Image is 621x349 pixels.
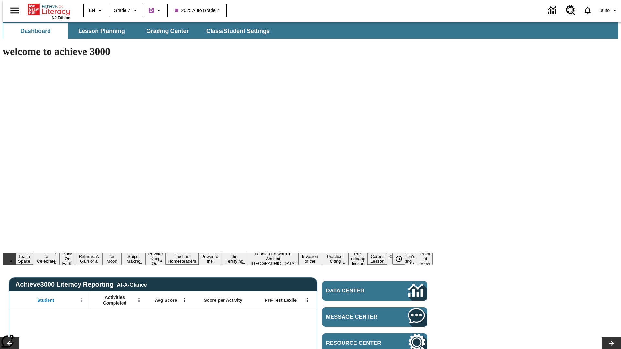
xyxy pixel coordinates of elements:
[199,248,221,270] button: Slide 9 Solar Power to the People
[16,281,147,288] span: Achieve3000 Literacy Reporting
[20,27,51,35] span: Dashboard
[298,248,322,270] button: Slide 12 The Invasion of the Free CD
[322,281,427,301] a: Data Center
[544,2,562,19] a: Data Center
[146,250,165,267] button: Slide 7 Private! Keep Out!
[265,297,297,303] span: Pre-Test Lexile
[392,253,412,265] div: Pause
[155,297,177,303] span: Avg Score
[111,5,142,16] button: Grade: Grade 7, Select a grade
[206,27,270,35] span: Class/Student Settings
[175,7,220,14] span: 2025 Auto Grade 7
[302,295,312,305] button: Open Menu
[28,2,70,20] div: Home
[33,248,60,270] button: Slide 2 Get Ready to Celebrate Juneteenth!
[3,46,433,58] h1: welcome to achieve 3000
[599,7,610,14] span: Tauto
[201,23,275,39] button: Class/Student Settings
[114,7,130,14] span: Grade 7
[562,2,579,19] a: Resource Center, Will open in new tab
[204,297,243,303] span: Score per Activity
[86,5,107,16] button: Language: EN, Select a language
[418,250,433,267] button: Slide 17 Point of View
[122,248,146,270] button: Slide 6 Cruise Ships: Making Waves
[326,340,389,346] span: Resource Center
[3,22,618,39] div: SubNavbar
[348,250,368,267] button: Slide 14 Pre-release lesson
[3,23,68,39] button: Dashboard
[16,253,33,265] button: Slide 1 Tea in Space
[180,295,189,305] button: Open Menu
[75,248,102,270] button: Slide 4 Free Returns: A Gain or a Drain?
[596,5,621,16] button: Profile/Settings
[150,6,153,14] span: B
[146,5,165,16] button: Boost Class color is purple. Change class color
[93,294,136,306] span: Activities Completed
[78,27,125,35] span: Lesson Planning
[248,250,298,267] button: Slide 11 Fashion Forward in Ancient Rome
[5,1,24,20] button: Open side menu
[77,295,87,305] button: Open Menu
[221,248,248,270] button: Slide 10 Attack of the Terrifying Tomatoes
[579,2,596,19] a: Notifications
[28,3,70,16] a: Home
[166,253,199,265] button: Slide 8 The Last Homesteaders
[322,307,427,327] a: Message Center
[69,23,134,39] button: Lesson Planning
[3,23,276,39] div: SubNavbar
[103,248,122,270] button: Slide 5 Time for Moon Rules?
[89,7,95,14] span: EN
[146,27,189,35] span: Grading Center
[392,253,405,265] button: Pause
[326,314,389,320] span: Message Center
[135,23,200,39] button: Grading Center
[602,337,621,349] button: Lesson carousel, Next
[52,16,70,20] span: NJ Edition
[117,281,147,288] div: At-A-Glance
[387,248,418,270] button: Slide 16 The Constitution's Balancing Act
[368,253,387,265] button: Slide 15 Career Lesson
[60,250,75,267] button: Slide 3 Back On Earth
[322,248,349,270] button: Slide 13 Mixed Practice: Citing Evidence
[326,288,387,294] span: Data Center
[134,295,144,305] button: Open Menu
[37,297,54,303] span: Student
